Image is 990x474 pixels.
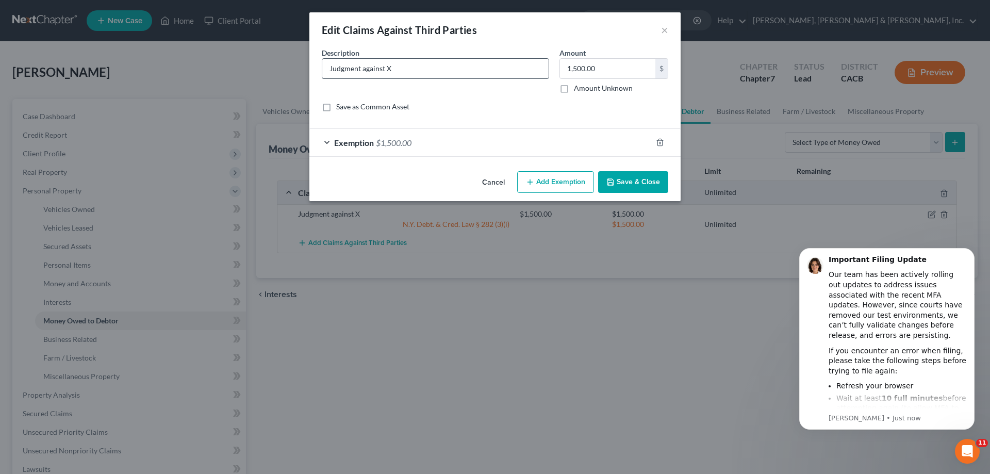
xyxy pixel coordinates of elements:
span: 11 [976,439,988,447]
input: 0.00 [560,59,655,78]
span: $1,500.00 [376,138,411,148]
label: Save as Common Asset [336,102,409,112]
iframe: Intercom live chat [955,439,980,464]
div: $ [655,59,668,78]
label: Amount Unknown [574,83,633,93]
button: Add Exemption [517,171,594,193]
button: Cancel [474,172,513,193]
iframe: Intercom notifications message [784,235,990,469]
div: Edit Claims Against Third Parties [322,23,477,37]
input: Describe... [322,59,549,78]
label: Amount [559,47,586,58]
span: Exemption [334,138,374,148]
button: × [661,24,668,36]
span: Description [322,48,359,57]
button: Save & Close [598,171,668,193]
